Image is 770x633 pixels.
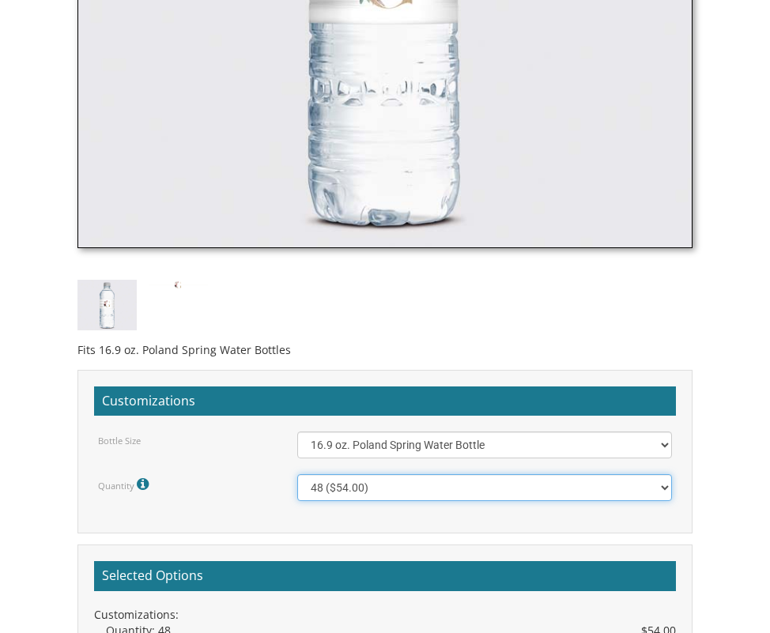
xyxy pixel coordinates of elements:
img: strip3.jpg [149,280,208,290]
div: Fits 16.9 oz. Poland Spring Water Bottles [77,330,692,358]
h2: Customizations [94,386,675,416]
div: Customizations: [94,607,675,623]
img: bottle-style3.jpg [77,280,137,330]
label: Quantity [98,474,153,495]
label: Bottle Size [98,435,141,447]
h2: Selected Options [94,561,675,591]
